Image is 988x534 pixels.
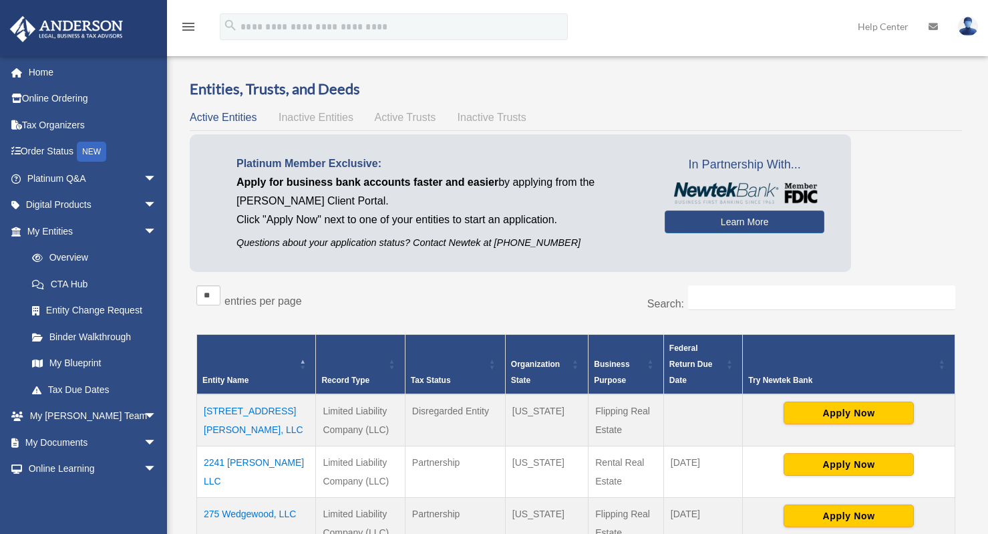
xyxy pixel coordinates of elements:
th: Organization State: Activate to sort [505,335,588,395]
span: Active Trusts [375,112,436,123]
div: NEW [77,142,106,162]
a: Billingarrow_drop_down [9,482,177,509]
td: Flipping Real Estate [589,394,664,446]
a: My Blueprint [19,350,170,377]
img: User Pic [958,17,978,36]
a: Entity Change Request [19,297,170,324]
span: arrow_drop_down [144,482,170,509]
td: 2241 [PERSON_NAME] LLC [197,446,316,498]
span: arrow_drop_down [144,456,170,483]
a: Digital Productsarrow_drop_down [9,192,177,219]
a: My Documentsarrow_drop_down [9,429,177,456]
th: Try Newtek Bank : Activate to sort [743,335,955,395]
button: Apply Now [784,505,914,527]
td: Limited Liability Company (LLC) [316,446,405,498]
label: Search: [647,298,684,309]
h3: Entities, Trusts, and Deeds [190,79,962,100]
a: Overview [19,245,164,271]
td: Rental Real Estate [589,446,664,498]
span: arrow_drop_down [144,429,170,456]
span: Inactive Trusts [458,112,526,123]
a: Tax Due Dates [19,376,170,403]
a: menu [180,23,196,35]
span: Record Type [321,376,369,385]
img: Anderson Advisors Platinum Portal [6,16,127,42]
div: Try Newtek Bank [748,372,935,388]
a: Platinum Q&Aarrow_drop_down [9,165,177,192]
td: [US_STATE] [505,446,588,498]
td: Partnership [405,446,505,498]
a: Order StatusNEW [9,138,177,166]
p: Click "Apply Now" next to one of your entities to start an application. [236,211,645,229]
th: Tax Status: Activate to sort [405,335,505,395]
span: Tax Status [411,376,451,385]
a: Binder Walkthrough [19,323,170,350]
a: My Entitiesarrow_drop_down [9,218,170,245]
span: Inactive Entities [279,112,353,123]
button: Apply Now [784,402,914,424]
span: In Partnership With... [665,154,824,176]
p: Questions about your application status? Contact Newtek at [PHONE_NUMBER] [236,235,645,251]
span: Active Entities [190,112,257,123]
span: Organization State [511,360,560,385]
span: arrow_drop_down [144,218,170,245]
label: entries per page [224,295,302,307]
span: arrow_drop_down [144,403,170,430]
span: arrow_drop_down [144,165,170,192]
a: Learn More [665,211,824,233]
td: [DATE] [663,446,742,498]
span: Business Purpose [594,360,629,385]
td: Limited Liability Company (LLC) [316,394,405,446]
td: Disregarded Entity [405,394,505,446]
span: Apply for business bank accounts faster and easier [236,176,498,188]
a: Home [9,59,177,86]
td: [STREET_ADDRESS][PERSON_NAME], LLC [197,394,316,446]
th: Entity Name: Activate to invert sorting [197,335,316,395]
th: Record Type: Activate to sort [316,335,405,395]
a: My [PERSON_NAME] Teamarrow_drop_down [9,403,177,430]
a: Online Learningarrow_drop_down [9,456,177,483]
span: arrow_drop_down [144,192,170,219]
a: Tax Organizers [9,112,177,138]
th: Federal Return Due Date: Activate to sort [663,335,742,395]
span: Entity Name [202,376,249,385]
a: CTA Hub [19,271,170,297]
img: NewtekBankLogoSM.png [671,182,818,204]
th: Business Purpose: Activate to sort [589,335,664,395]
i: menu [180,19,196,35]
p: Platinum Member Exclusive: [236,154,645,173]
button: Apply Now [784,453,914,476]
span: Federal Return Due Date [669,344,713,385]
a: Online Ordering [9,86,177,112]
p: by applying from the [PERSON_NAME] Client Portal. [236,173,645,211]
i: search [223,18,238,33]
td: [US_STATE] [505,394,588,446]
